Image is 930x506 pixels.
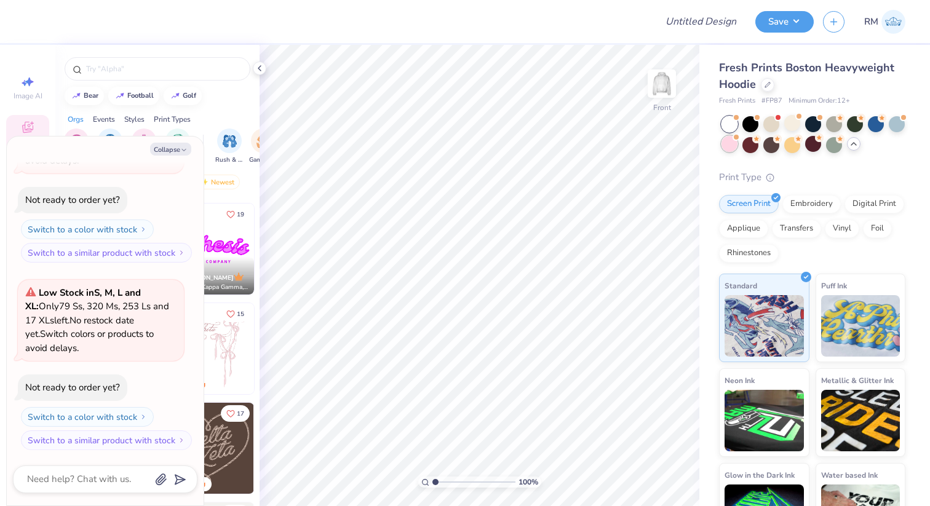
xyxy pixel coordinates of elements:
[725,374,755,387] span: Neon Ink
[249,128,277,165] div: filter for Game Day
[253,403,344,494] img: ead2b24a-117b-4488-9b34-c08fd5176a7b
[845,195,904,213] div: Digital Print
[178,437,185,444] img: Switch to a similar product with stock
[140,226,147,233] img: Switch to a color with stock
[14,91,42,101] span: Image AI
[650,71,674,96] img: Front
[519,476,538,488] span: 100 %
[150,143,191,156] button: Collapse
[140,413,147,421] img: Switch to a color with stock
[725,390,804,451] img: Neon Ink
[755,11,814,33] button: Save
[25,381,120,393] div: Not ready to order yet?
[21,243,192,263] button: Switch to a similar product with stock
[719,96,755,106] span: Fresh Prints
[163,204,254,295] img: e5c25cba-9be7-456f-8dc7-97e2284da968
[782,195,841,213] div: Embroidery
[178,249,185,256] img: Switch to a similar product with stock
[154,114,191,125] div: Print Types
[821,374,894,387] span: Metallic & Glitter Ink
[108,87,159,105] button: football
[253,303,344,394] img: d12a98c7-f0f7-4345-bf3a-b9f1b718b86e
[65,87,104,105] button: bear
[234,272,244,282] img: topCreatorCrown.gif
[183,92,196,99] div: golf
[68,114,84,125] div: Orgs
[132,128,156,165] div: filter for Club
[821,390,900,451] img: Metallic & Glitter Ink
[223,134,237,148] img: Rush & Bid Image
[221,405,250,422] button: Like
[64,128,89,165] div: filter for Sorority
[164,87,202,105] button: golf
[84,92,98,99] div: bear
[163,303,254,394] img: 83dda5b0-2158-48ca-832c-f6b4ef4c4536
[124,114,145,125] div: Styles
[772,219,821,238] div: Transfers
[864,15,878,29] span: RM
[221,306,250,322] button: Like
[170,92,180,100] img: trend_line.gif
[165,128,190,165] div: filter for Sports
[249,156,277,165] span: Game Day
[864,10,905,34] a: RM
[256,134,271,148] img: Game Day Image
[821,468,878,481] span: Water based Ink
[215,128,244,165] button: filter button
[193,175,240,189] div: Newest
[163,403,254,494] img: 12710c6a-dcc0-49ce-8688-7fe8d5f96fe2
[221,206,250,223] button: Like
[25,287,169,354] span: Only 79 Ss, 320 Ms, 253 Ls and 17 XLs left. Switch colors or products to avoid delays.
[215,128,244,165] div: filter for Rush & Bid
[21,219,154,239] button: Switch to a color with stock
[183,283,249,292] span: Kappa Kappa Gamma, [GEOGRAPHIC_DATA][US_STATE]
[165,128,190,165] button: filter button
[821,295,900,357] img: Puff Ink
[881,10,905,34] img: Riley Mcdonald
[127,92,154,99] div: football
[653,102,671,113] div: Front
[719,195,779,213] div: Screen Print
[21,430,192,450] button: Switch to a similar product with stock
[64,128,89,165] button: filter button
[21,407,154,427] button: Switch to a color with stock
[183,274,234,282] span: [PERSON_NAME]
[237,211,244,218] span: 19
[656,9,746,34] input: Untitled Design
[249,128,277,165] button: filter button
[825,219,859,238] div: Vinyl
[85,63,242,75] input: Try "Alpha"
[719,244,779,263] div: Rhinestones
[25,314,134,341] span: No restock date yet.
[137,134,151,148] img: Club Image
[821,279,847,292] span: Puff Ink
[725,279,757,292] span: Standard
[253,204,344,295] img: 190a3832-2857-43c9-9a52-6d493f4406b1
[237,311,244,317] span: 15
[863,219,892,238] div: Foil
[25,287,141,313] strong: Low Stock in S, M, L and XL :
[725,295,804,357] img: Standard
[789,96,850,106] span: Minimum Order: 12 +
[103,134,117,148] img: Fraternity Image
[725,468,795,481] span: Glow in the Dark Ink
[71,92,81,100] img: trend_line.gif
[97,128,124,165] button: filter button
[237,411,244,417] span: 17
[25,194,120,206] div: Not ready to order yet?
[719,60,894,92] span: Fresh Prints Boston Heavyweight Hoodie
[132,128,156,165] button: filter button
[97,128,124,165] div: filter for Fraternity
[115,92,125,100] img: trend_line.gif
[70,134,84,148] img: Sorority Image
[761,96,782,106] span: # FP87
[719,170,905,184] div: Print Type
[719,219,768,238] div: Applique
[215,156,244,165] span: Rush & Bid
[171,134,185,148] img: Sports Image
[25,99,169,167] span: Only 68 Ss, 181 Ms, 243 Ls and 94 XLs left. Switch colors or products to avoid delays.
[93,114,115,125] div: Events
